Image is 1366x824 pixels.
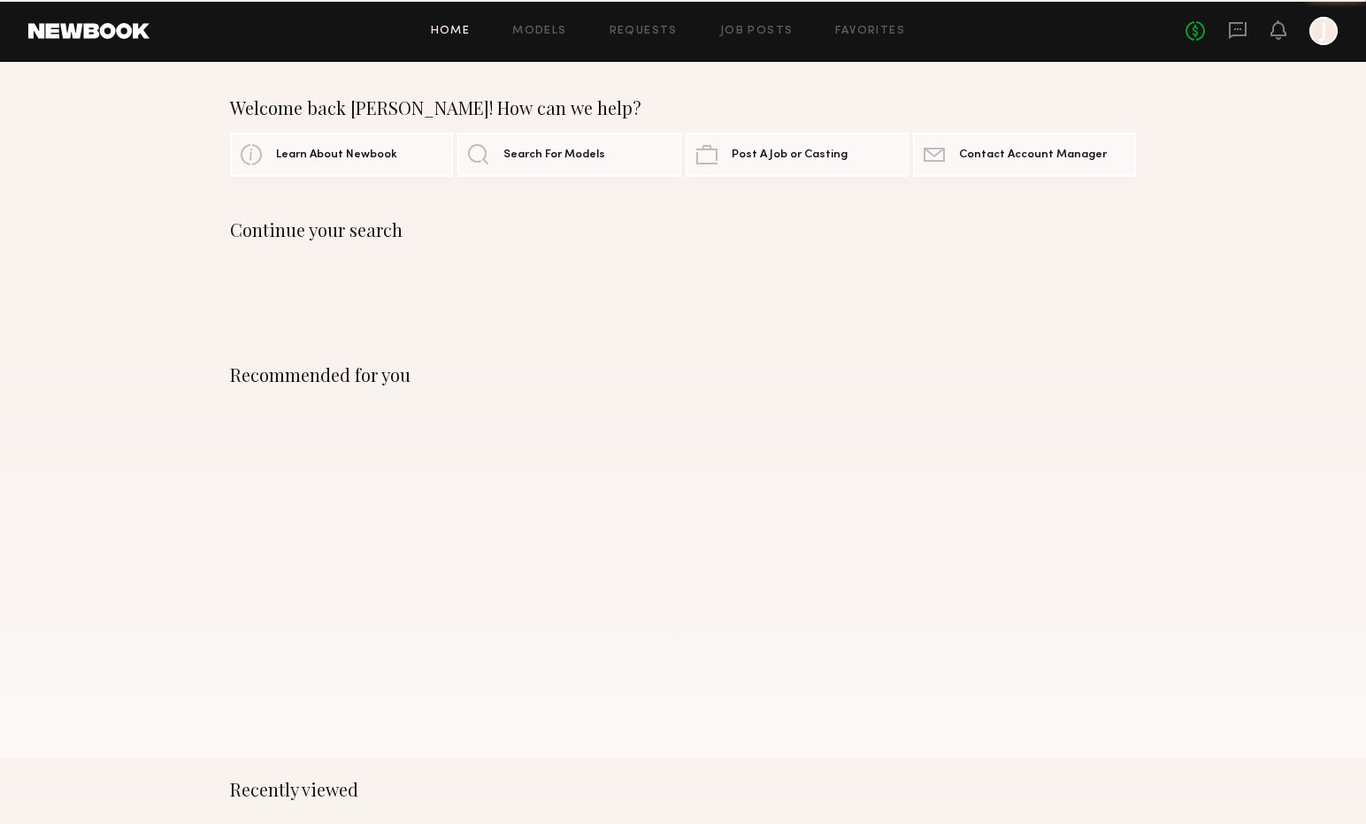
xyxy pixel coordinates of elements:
a: Learn About Newbook [230,133,453,177]
span: Search For Models [503,149,605,161]
a: J [1309,17,1338,45]
a: Models [512,26,566,37]
a: Favorites [835,26,905,37]
div: Recommended for you [230,364,1136,385]
div: Recently viewed [230,779,1136,800]
a: Home [431,26,471,37]
span: Post A Job or Casting [732,149,848,161]
a: Search For Models [457,133,680,177]
a: Post A Job or Casting [686,133,909,177]
a: Requests [610,26,678,37]
span: Learn About Newbook [276,149,397,161]
div: Welcome back [PERSON_NAME]! How can we help? [230,97,1136,118]
a: Job Posts [720,26,794,37]
div: Continue your search [230,219,1136,240]
span: Contact Account Manager [959,149,1107,161]
a: Contact Account Manager [913,133,1136,177]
